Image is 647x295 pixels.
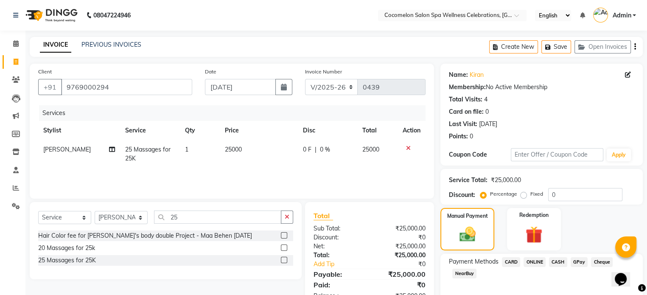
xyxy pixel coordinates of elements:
iframe: chat widget [611,261,639,287]
span: 0 % [320,145,330,154]
span: | [315,145,316,154]
div: ₹25,000.00 [370,251,432,260]
div: Membership: [449,83,486,92]
div: Points: [449,132,468,141]
div: ₹25,000.00 [370,242,432,251]
div: 0 [485,107,489,116]
div: Coupon Code [449,150,511,159]
img: _gift.svg [520,224,548,245]
div: 0 [470,132,473,141]
img: _cash.svg [454,225,481,244]
div: Paid: [307,280,370,290]
th: Action [398,121,426,140]
span: 25 Massages for 25K [125,146,171,162]
span: CARD [502,257,520,267]
button: Apply [607,149,631,161]
label: Fixed [530,190,543,198]
span: Admin [612,11,631,20]
div: 4 [484,95,487,104]
span: Cheque [591,257,613,267]
a: Kiran [470,70,484,79]
span: Total [314,211,333,220]
div: Hair Color fee for [PERSON_NAME]'s body double Project - Maa Behen [DATE] [38,231,252,240]
input: Search by Name/Mobile/Email/Code [61,79,192,95]
span: 1 [185,146,188,153]
label: Percentage [490,190,517,198]
span: [PERSON_NAME] [43,146,91,153]
div: Total Visits: [449,95,482,104]
div: ₹0 [380,260,432,269]
button: +91 [38,79,62,95]
div: ₹25,000.00 [370,224,432,233]
label: Redemption [519,211,549,219]
div: Service Total: [449,176,487,185]
input: Search or Scan [154,211,281,224]
button: Save [541,40,571,53]
div: ₹25,000.00 [491,176,521,185]
span: GPay [571,257,588,267]
div: Sub Total: [307,224,370,233]
label: Client [38,68,52,76]
th: Stylist [38,121,120,140]
div: [DATE] [479,120,497,129]
a: Add Tip [307,260,380,269]
div: ₹25,000.00 [370,269,432,279]
span: 0 F [303,145,311,154]
div: ₹0 [370,280,432,290]
th: Total [357,121,398,140]
b: 08047224946 [93,3,131,27]
div: Discount: [449,191,475,199]
input: Enter Offer / Coupon Code [511,148,603,161]
a: PREVIOUS INVOICES [81,41,141,48]
span: Payment Methods [449,257,499,266]
div: Discount: [307,233,370,242]
img: logo [22,3,80,27]
div: ₹0 [370,233,432,242]
button: Create New [489,40,538,53]
div: 25 Massages for 25K [38,256,96,265]
span: CASH [549,257,567,267]
div: Net: [307,242,370,251]
span: NearBuy [452,269,476,278]
th: Service [120,121,180,140]
button: Open Invoices [574,40,631,53]
div: 20 Massages for 25k [38,244,95,253]
div: Name: [449,70,468,79]
label: Date [205,68,216,76]
label: Manual Payment [447,212,488,220]
th: Disc [298,121,357,140]
div: Last Visit: [449,120,477,129]
label: Invoice Number [305,68,342,76]
span: 25000 [224,146,241,153]
div: Card on file: [449,107,484,116]
div: No Active Membership [449,83,634,92]
div: Services [39,105,432,121]
div: Total: [307,251,370,260]
th: Price [219,121,297,140]
a: INVOICE [40,37,71,53]
span: 25000 [362,146,379,153]
div: Payable: [307,269,370,279]
img: Admin [593,8,608,22]
span: ONLINE [524,257,546,267]
th: Qty [180,121,220,140]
